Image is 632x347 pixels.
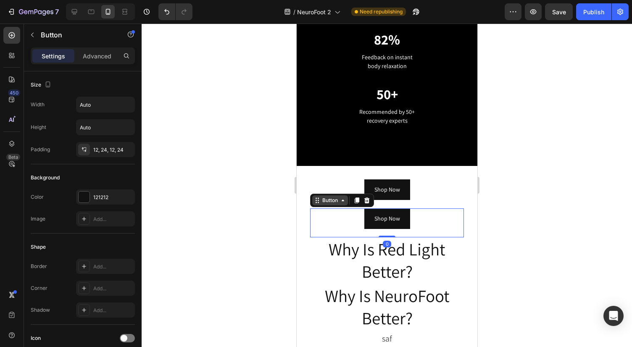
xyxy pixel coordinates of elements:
[158,3,192,20] div: Undo/Redo
[545,3,573,20] button: Save
[93,216,133,223] div: Add...
[31,146,50,153] div: Padding
[93,307,133,314] div: Add...
[41,30,112,40] p: Button
[31,284,47,292] div: Corner
[297,24,477,347] iframe: Design area
[31,101,45,108] div: Width
[76,97,134,112] input: Auto
[42,52,65,60] p: Settings
[8,89,20,96] div: 450
[293,8,295,16] span: /
[31,243,46,251] div: Shape
[93,285,133,292] div: Add...
[93,146,133,154] div: 12, 24, 12, 24
[603,306,624,326] div: Open Intercom Messenger
[31,334,41,342] div: Icon
[83,52,111,60] p: Advanced
[576,3,611,20] button: Publish
[360,8,403,16] span: Need republishing
[31,215,45,223] div: Image
[583,8,604,16] div: Publish
[31,79,53,91] div: Size
[31,193,44,201] div: Color
[93,263,133,271] div: Add...
[3,3,63,20] button: 7
[31,306,50,314] div: Shadow
[93,194,133,201] div: 121212
[6,154,20,160] div: Beta
[297,8,331,16] span: NeuroFoot 2
[76,120,134,135] input: Auto
[31,263,47,270] div: Border
[31,174,60,181] div: Background
[55,7,59,17] p: 7
[31,124,46,131] div: Height
[552,8,566,16] span: Save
